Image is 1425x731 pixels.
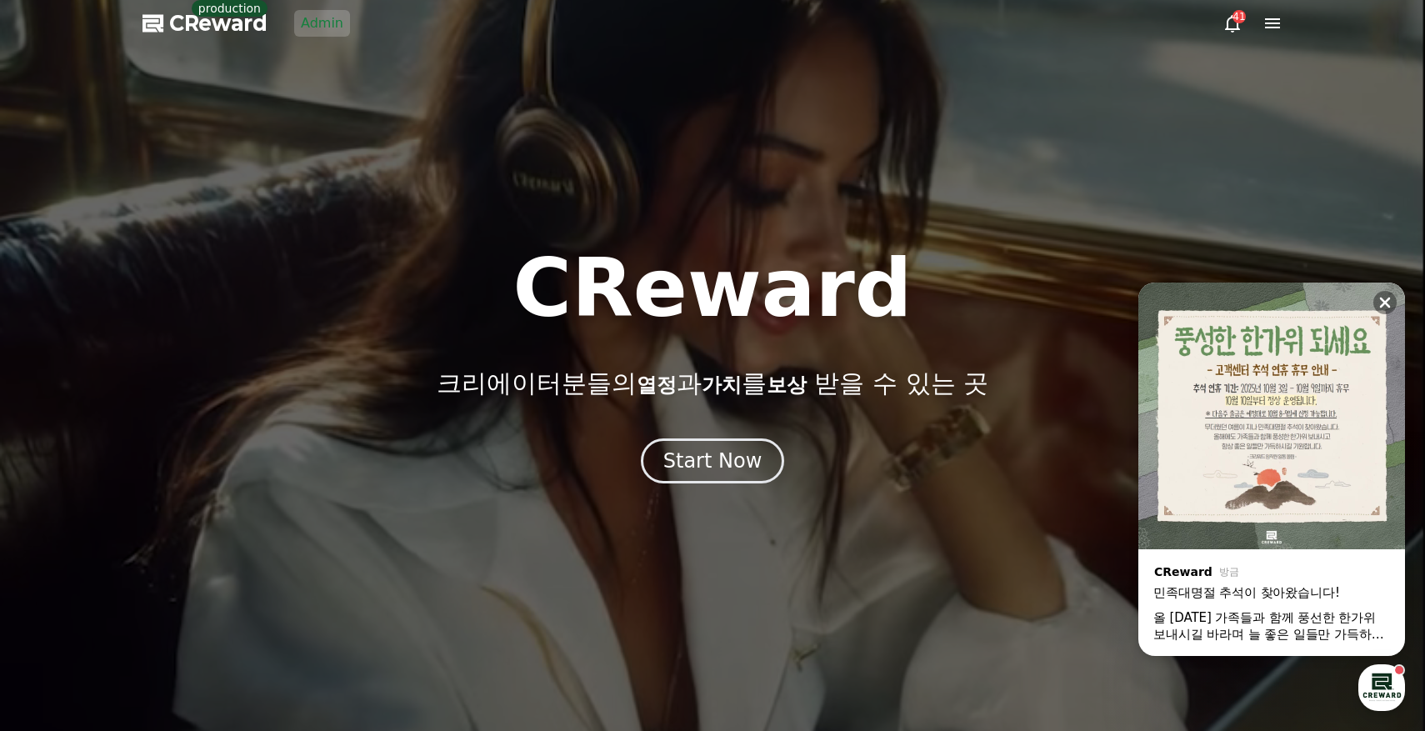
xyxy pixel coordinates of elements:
div: Start Now [663,448,762,474]
a: 설정 [215,528,320,570]
a: 홈 [5,528,110,570]
h1: CReward [512,248,912,328]
a: 대화 [110,528,215,570]
span: 열정 [637,373,677,397]
button: Start Now [641,438,785,483]
a: 41 [1222,13,1242,33]
span: 설정 [257,553,277,567]
p: 크리에이터분들의 과 를 받을 수 있는 곳 [437,368,988,398]
span: 대화 [152,554,172,568]
a: Start Now [641,455,785,471]
span: 보상 [767,373,807,397]
a: Admin [294,10,350,37]
span: CReward [169,10,267,37]
span: 가치 [702,373,742,397]
span: 홈 [52,553,62,567]
div: 41 [1232,10,1246,23]
a: CReward [142,10,267,37]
